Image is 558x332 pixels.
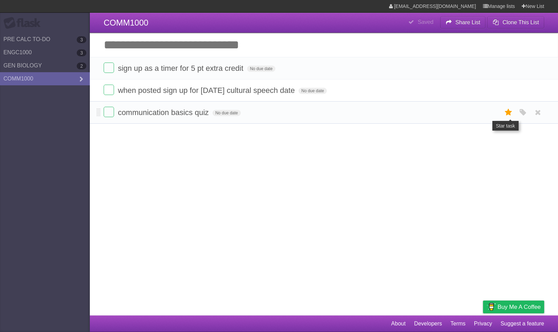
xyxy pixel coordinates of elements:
[3,17,45,29] div: Flask
[104,107,114,117] label: Done
[299,88,327,94] span: No due date
[77,49,86,56] b: 3
[486,301,496,313] img: Buy me a coffee
[501,317,544,330] a: Suggest a feature
[498,301,541,313] span: Buy me a coffee
[212,110,240,116] span: No due date
[455,19,480,25] b: Share List
[414,317,442,330] a: Developers
[487,16,544,29] button: Clone This List
[77,63,86,69] b: 2
[118,86,296,95] span: when posted sign up for [DATE] cultural speech date
[104,63,114,73] label: Done
[440,16,486,29] button: Share List
[247,66,275,72] span: No due date
[418,19,433,25] b: Saved
[104,85,114,95] label: Done
[104,18,148,27] span: COMM1000
[474,317,492,330] a: Privacy
[118,64,245,73] span: sign up as a timer for 5 pt extra credit
[77,36,86,43] b: 3
[502,19,539,25] b: Clone This List
[483,301,544,313] a: Buy me a coffee
[451,317,466,330] a: Terms
[391,317,406,330] a: About
[118,108,210,117] span: communication basics quiz
[502,107,515,118] label: Star task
